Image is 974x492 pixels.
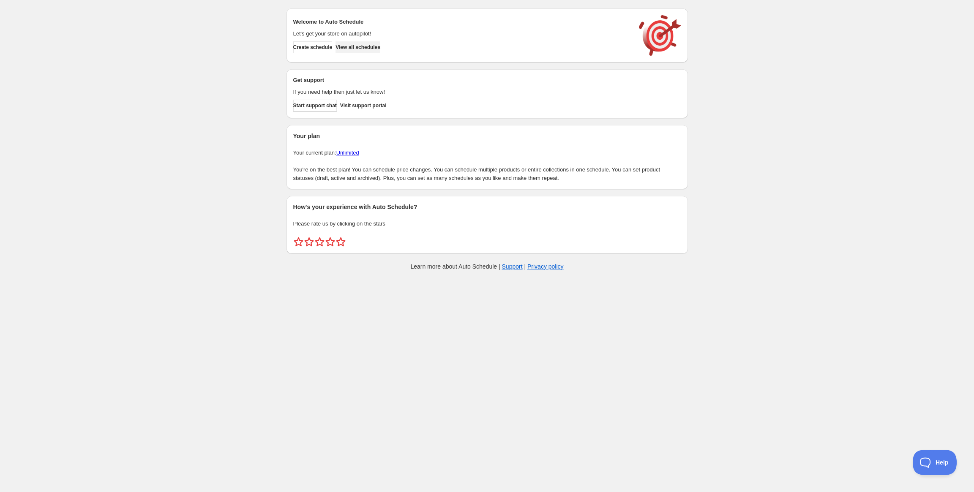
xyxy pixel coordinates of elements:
p: You're on the best plan! You can schedule price changes. You can schedule multiple products or en... [293,166,681,182]
button: View all schedules [336,41,380,53]
a: Privacy policy [527,263,564,270]
span: Visit support portal [340,102,387,109]
p: Learn more about Auto Schedule | | [410,262,563,271]
p: Please rate us by clicking on the stars [293,220,681,228]
a: Unlimited [336,150,359,156]
button: Create schedule [293,41,333,53]
iframe: Toggle Customer Support [913,450,957,475]
h2: How's your experience with Auto Schedule? [293,203,681,211]
a: Visit support portal [340,100,387,111]
h2: Get support [293,76,630,84]
p: If you need help then just let us know! [293,88,630,96]
p: Let's get your store on autopilot! [293,30,630,38]
span: Start support chat [293,102,337,109]
a: Start support chat [293,100,337,111]
p: Your current plan: [293,149,681,157]
a: Support [502,263,523,270]
h2: Welcome to Auto Schedule [293,18,630,26]
span: Create schedule [293,44,333,51]
h2: Your plan [293,132,681,140]
span: View all schedules [336,44,380,51]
